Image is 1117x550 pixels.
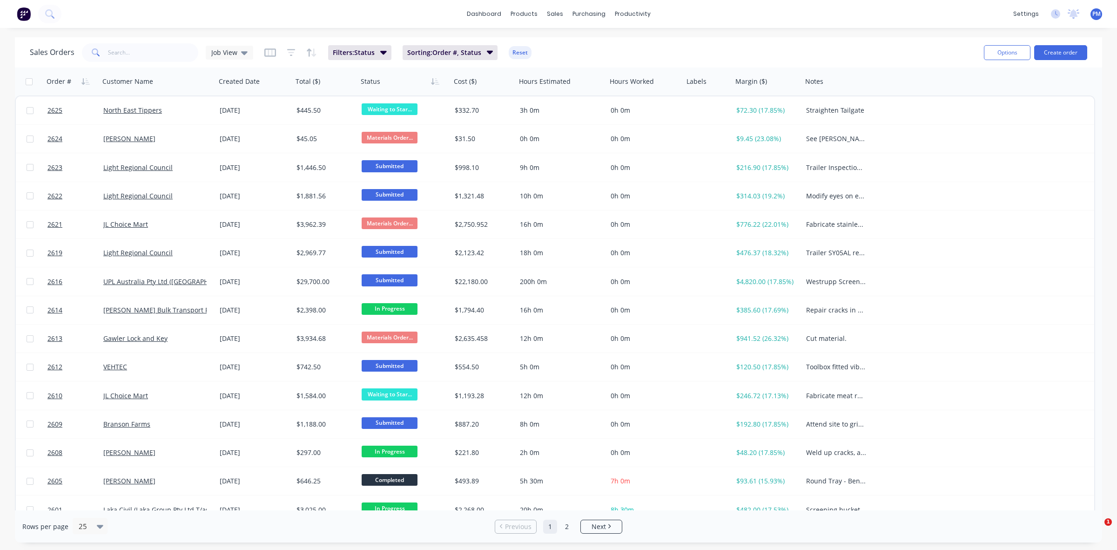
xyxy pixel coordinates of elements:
[543,520,557,534] a: Page 1 is your current page
[47,96,103,124] a: 2625
[47,210,103,238] a: 2621
[103,505,211,514] a: Laka Civil (Laka Group Pty Ltd T/as)
[568,7,610,21] div: purchasing
[296,77,320,86] div: Total ($)
[403,45,498,60] button: Sorting:Order #, Status
[103,391,148,400] a: JL Choice Mart
[806,106,866,115] div: Straighten Tailgate
[611,476,630,485] span: 7h 0m
[220,420,289,429] div: [DATE]
[736,362,795,372] div: $120.50 (17.85%)
[362,103,417,115] span: Waiting to Star...
[47,77,71,86] div: Order #
[362,160,417,172] span: Submitted
[611,106,630,115] span: 0h 0m
[455,362,510,372] div: $554.50
[806,420,866,429] div: Attend site to grind out and weld cracks in Nitro sprayer
[592,522,606,531] span: Next
[806,191,866,201] div: Modify eyes on excavator attachment to suit now grab
[220,505,289,515] div: [DATE]
[362,246,417,258] span: Submitted
[103,420,150,428] a: Branson Farms
[362,217,417,229] span: Materials Order...
[362,446,417,457] span: In Progress
[519,77,571,86] div: Hours Estimated
[220,448,289,457] div: [DATE]
[47,505,62,515] span: 2601
[47,306,62,315] span: 2614
[296,476,351,486] div: $646.25
[47,420,62,429] span: 2609
[103,134,155,143] a: [PERSON_NAME]
[806,306,866,315] div: Repair cracks in Super Dog Trailer - Hoist Well & Rear Chassis / Axle connection brackets Check a...
[736,106,795,115] div: $72.30 (17.85%)
[47,382,103,410] a: 2610
[296,248,351,258] div: $2,969.77
[220,191,289,201] div: [DATE]
[806,391,866,401] div: Fabricate meat rail extension
[506,7,542,21] div: products
[736,505,795,515] div: $482.00 (17.53%)
[362,274,417,286] span: Submitted
[103,106,162,115] a: North East Tippers
[520,163,599,172] div: 9h 0m
[362,474,417,486] span: Completed
[509,46,532,59] button: Reset
[611,306,630,314] span: 0h 0m
[520,476,599,486] div: 5h 30m
[611,277,630,286] span: 0h 0m
[296,306,351,315] div: $2,398.00
[611,505,634,514] span: 8h 30m
[47,325,103,353] a: 2613
[611,362,630,371] span: 0h 0m
[362,360,417,372] span: Submitted
[47,448,62,457] span: 2608
[736,334,795,343] div: $941.52 (26.32%)
[1092,10,1101,18] span: PM
[47,134,62,143] span: 2624
[103,362,127,371] a: VEHTEC
[455,391,510,401] div: $1,193.28
[736,391,795,401] div: $246.72 (17.13%)
[296,106,351,115] div: $445.50
[47,220,62,229] span: 2621
[610,77,654,86] div: Hours Worked
[520,505,599,515] div: 20h 0m
[220,306,289,315] div: [DATE]
[455,505,510,515] div: $2,268.00
[103,306,226,314] a: [PERSON_NAME] Bulk Transport Pty Ltd
[220,277,289,286] div: [DATE]
[1034,45,1087,60] button: Create order
[686,77,707,86] div: Labels
[220,362,289,372] div: [DATE]
[103,448,155,457] a: [PERSON_NAME]
[362,388,417,400] span: Waiting to Star...
[520,420,599,429] div: 8h 0m
[296,334,351,343] div: $3,934.68
[462,7,506,21] a: dashboard
[47,467,103,495] a: 2605
[362,189,417,201] span: Submitted
[806,334,866,343] div: Cut material.
[47,106,62,115] span: 2625
[455,277,510,286] div: $22,180.00
[736,248,795,258] div: $476.37 (18.32%)
[103,277,237,286] a: UPL Australia Pty Ltd ([GEOGRAPHIC_DATA])
[47,334,62,343] span: 2613
[520,106,599,115] div: 3h 0m
[47,296,103,324] a: 2614
[806,476,866,486] div: Round Tray - Bend in 1 cm at opposite sides where arrows indicate only. Flat Trays - reduce width...
[362,417,417,429] span: Submitted
[47,125,103,153] a: 2624
[520,362,599,372] div: 5h 0m
[47,476,62,486] span: 2605
[17,7,31,21] img: Factory
[735,77,767,86] div: Margin ($)
[805,77,823,86] div: Notes
[102,77,153,86] div: Customer Name
[220,106,289,115] div: [DATE]
[296,277,351,286] div: $29,700.00
[103,163,173,172] a: Light Regional Council
[47,182,103,210] a: 2622
[806,362,866,372] div: Toolbox fitted vibrating loose and cracking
